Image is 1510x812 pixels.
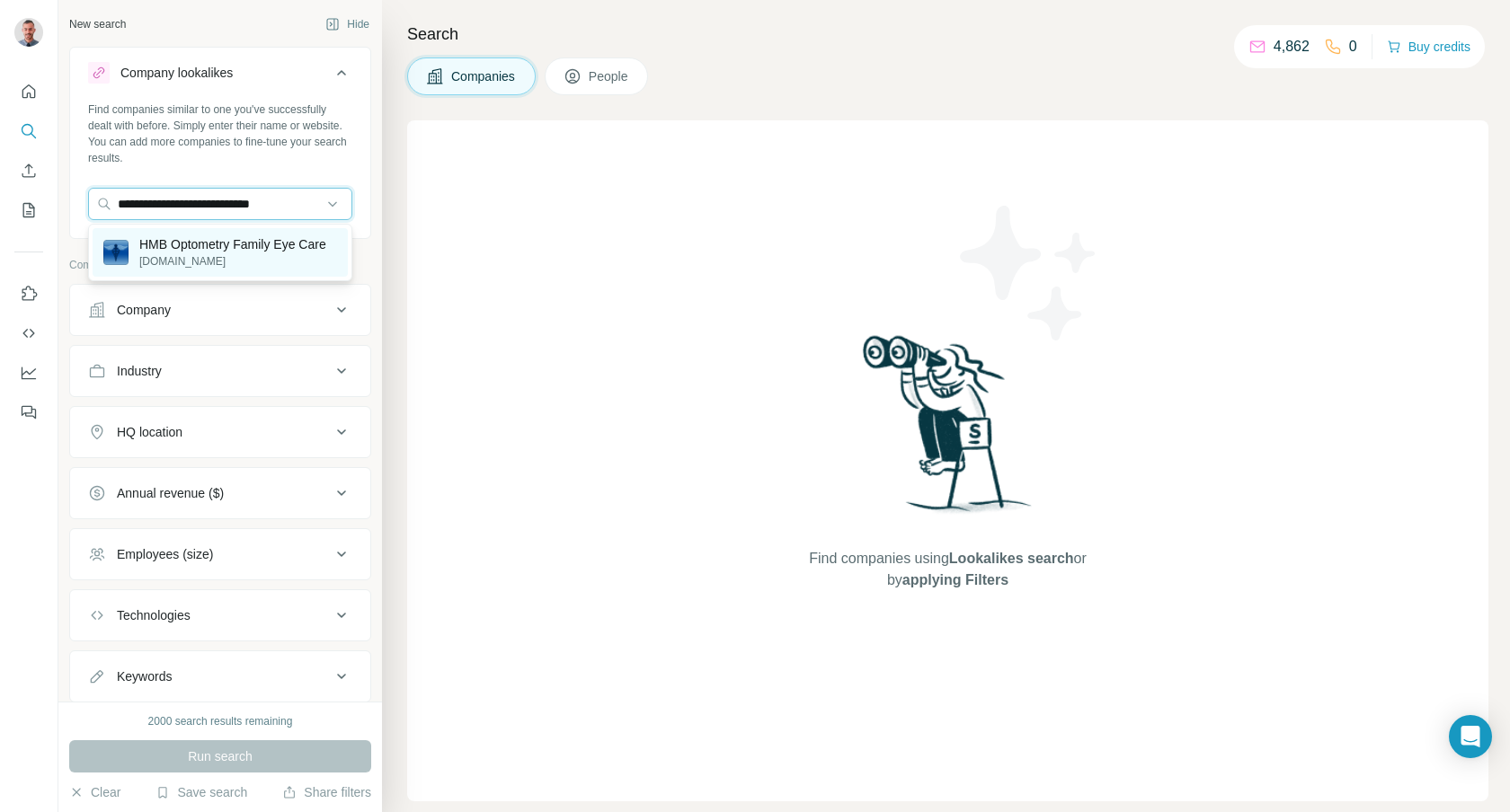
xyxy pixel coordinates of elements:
[902,572,1008,587] span: applying Filters
[14,75,43,108] button: Quick start
[70,655,370,698] button: Keywords
[14,396,43,428] button: Feedback
[14,154,43,187] button: Enrich CSV
[69,783,120,801] button: Clear
[1349,36,1357,57] p: 0
[14,317,43,349] button: Use Surfe API
[139,235,326,253] p: HMB Optometry Family Eye Care
[1449,715,1492,758] div: Open Intercom Messenger
[70,472,370,515] button: Annual revenue ($)
[120,64,233,82] div: Company lookalikes
[855,331,1042,531] img: Surfe Illustration - Woman searching with binoculars
[69,257,371,273] p: Company information
[407,22,1488,47] h4: Search
[804,548,1091,591] span: Find companies using or by
[103,240,129,265] img: HMB Optometry Family Eye Care
[70,288,370,331] button: Company
[70,533,370,576] button: Employees (size)
[313,11,382,38] button: Hide
[451,67,517,85] span: Companies
[117,423,182,441] div: HQ location
[117,301,171,319] div: Company
[117,606,191,624] div: Technologies
[117,362,162,380] div: Industry
[139,253,326,269] p: [DOMAIN_NAME]
[117,484,224,502] div: Annual revenue ($)
[282,783,371,801] button: Share filters
[148,713,293,729] div: 2000 search results remaining
[14,357,43,389] button: Dashboard
[117,667,172,685] div: Keywords
[948,192,1110,354] img: Surfe Illustration - Stars
[155,783,247,801] button: Save search
[88,101,352,166] div: Find companies similar to one you've successfully dealt with before. Simply enter their name or w...
[14,18,43,47] img: Avatar
[14,115,43,147] button: Search
[70,594,370,637] button: Technologies
[14,278,43,310] button: Use Surfe on LinkedIn
[1274,36,1310,57] p: 4,862
[1387,34,1470,59] button: Buy credits
[70,349,370,393] button: Industry
[14,194,43,226] button: My lists
[70,51,370,101] button: Company lookalikes
[117,545,213,563] div: Employees (size)
[70,410,370,454] button: HQ location
[589,67,630,85] span: People
[949,551,1074,566] span: Lookalikes search
[69,16,126,32] div: New search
